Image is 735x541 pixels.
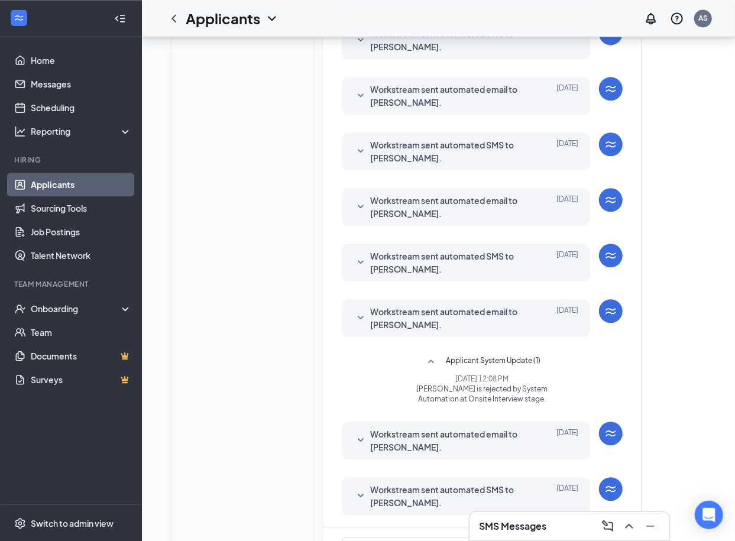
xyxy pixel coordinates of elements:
[695,501,723,529] div: Open Intercom Messenger
[370,194,525,220] span: Workstream sent automated email to [PERSON_NAME].
[370,305,525,331] span: Workstream sent automated email to [PERSON_NAME].
[31,125,132,137] div: Reporting
[31,320,132,344] a: Team
[644,11,658,25] svg: Notifications
[622,519,636,533] svg: ChevronUp
[604,137,618,151] svg: WorkstreamLogo
[186,8,260,28] h1: Applicants
[31,48,132,72] a: Home
[14,517,26,529] svg: Settings
[31,96,132,119] a: Scheduling
[604,426,618,440] svg: WorkstreamLogo
[31,220,132,244] a: Job Postings
[604,304,618,318] svg: WorkstreamLogo
[604,248,618,263] svg: WorkstreamLogo
[14,155,129,165] div: Hiring
[114,12,126,24] svg: Collapse
[424,355,438,369] svg: SmallChevronUp
[398,374,566,384] span: [DATE] 12:08 PM
[556,483,578,509] span: [DATE]
[556,83,578,109] span: [DATE]
[14,303,26,315] svg: UserCheck
[354,489,368,503] svg: SmallChevronDown
[446,355,540,369] span: Applicant System Update (1)
[424,355,540,369] button: SmallChevronUpApplicant System Update (1)
[604,193,618,207] svg: WorkstreamLogo
[556,27,578,53] span: [DATE]
[604,82,618,96] svg: WorkstreamLogo
[398,384,566,404] span: [PERSON_NAME] is rejected by System Automation at Onsite Interview stage.
[370,250,525,276] span: Workstream sent automated SMS to [PERSON_NAME].
[370,138,525,164] span: Workstream sent automated SMS to [PERSON_NAME].
[31,173,132,196] a: Applicants
[31,196,132,220] a: Sourcing Tools
[31,517,114,529] div: Switch to admin view
[31,344,132,368] a: DocumentsCrown
[31,368,132,391] a: SurveysCrown
[670,11,684,25] svg: QuestionInfo
[265,11,279,25] svg: ChevronDown
[354,433,368,448] svg: SmallChevronDown
[698,13,708,23] div: AS
[354,89,368,103] svg: SmallChevronDown
[641,517,660,536] button: Minimize
[14,279,129,289] div: Team Management
[556,427,578,453] span: [DATE]
[354,255,368,270] svg: SmallChevronDown
[31,72,132,96] a: Messages
[354,200,368,214] svg: SmallChevronDown
[13,12,25,24] svg: WorkstreamLogo
[643,519,658,533] svg: Minimize
[167,11,181,25] svg: ChevronLeft
[31,244,132,267] a: Talent Network
[31,303,122,315] div: Onboarding
[354,144,368,158] svg: SmallChevronDown
[370,83,525,109] span: Workstream sent automated email to [PERSON_NAME].
[354,33,368,47] svg: SmallChevronDown
[354,311,368,325] svg: SmallChevronDown
[604,482,618,496] svg: WorkstreamLogo
[479,520,546,533] h3: SMS Messages
[370,427,525,453] span: Workstream sent automated email to [PERSON_NAME].
[14,125,26,137] svg: Analysis
[556,305,578,331] span: [DATE]
[370,27,525,53] span: Workstream sent automated SMS to [PERSON_NAME].
[601,519,615,533] svg: ComposeMessage
[620,517,639,536] button: ChevronUp
[370,483,525,509] span: Workstream sent automated SMS to [PERSON_NAME].
[556,250,578,276] span: [DATE]
[556,194,578,220] span: [DATE]
[556,138,578,164] span: [DATE]
[598,517,617,536] button: ComposeMessage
